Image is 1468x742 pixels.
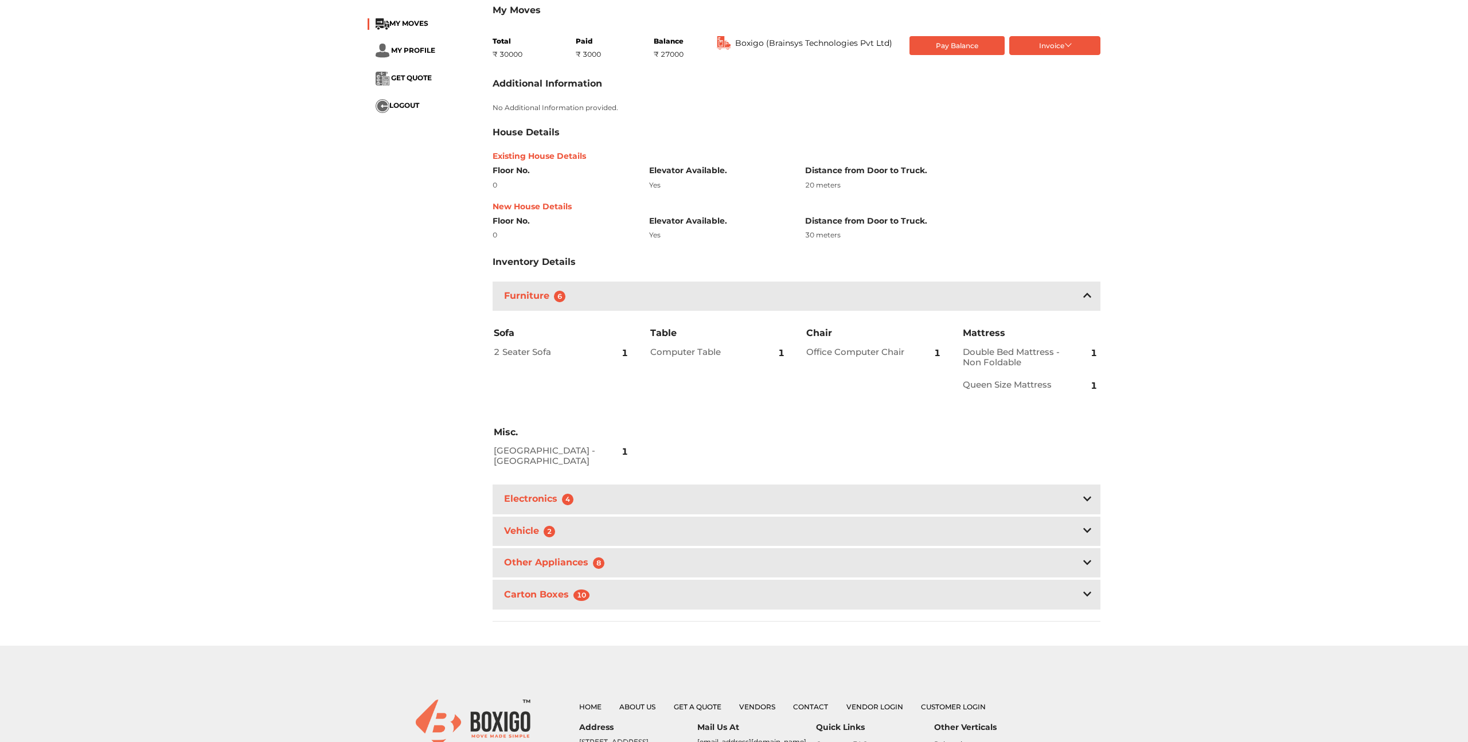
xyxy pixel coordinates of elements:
h6: Floor No. [493,216,632,226]
div: Total [493,36,522,46]
span: 10 [573,589,589,601]
h6: Elevator Available. [649,166,788,175]
h3: Furniture [502,288,572,304]
span: MY MOVES [389,19,428,28]
a: Get a Quote [674,702,721,711]
div: 0 [493,180,632,190]
h6: Distance from Door to Truck. [805,216,1100,226]
a: About Us [619,702,655,711]
p: No Additional Information provided. [493,103,1100,113]
h6: Address [579,723,697,732]
h2: Office Computer Chair [806,347,908,357]
img: ... [376,18,389,30]
h6: Elevator Available. [649,216,788,226]
a: Contact [793,702,828,711]
div: ₹ 30000 [493,49,522,60]
h2: 2 Seater Sofa [494,347,596,357]
h2: [GEOGRAPHIC_DATA] - [GEOGRAPHIC_DATA] [494,446,596,466]
h2: Computer Table [650,347,752,357]
span: MY PROFILE [391,46,435,54]
button: Invoice [1009,36,1100,55]
div: Paid [576,36,601,46]
h2: Double Bed Mattress - Non Foldable [963,347,1065,368]
button: ...LOGOUT [376,99,419,113]
h3: Table [650,327,787,339]
h6: Distance from Door to Truck. [805,166,1100,175]
span: 2 [544,526,555,537]
h3: House Details [493,127,560,138]
img: ... [376,99,389,113]
span: 1 [1091,372,1097,400]
a: Home [579,702,602,711]
a: Vendors [739,702,775,711]
h6: Floor No. [493,166,632,175]
h3: My Moves [493,5,1100,15]
a: Customer Login [921,702,986,711]
span: 6 [554,291,565,302]
h3: Electronics [502,491,580,507]
span: 4 [562,494,573,505]
a: ... GET QUOTE [376,73,432,82]
a: ...MY MOVES [376,19,428,28]
div: Balance [654,36,684,46]
div: 30 meters [805,230,1100,240]
h3: Misc. [494,426,630,438]
h3: Additional Information [493,78,602,89]
img: ... [717,36,731,50]
div: 0 [493,230,632,240]
h2: Queen Size Mattress [963,380,1065,390]
div: ₹ 3000 [576,49,601,60]
span: 1 [934,339,940,367]
span: GET QUOTE [391,73,432,82]
div: 20 meters [805,180,1100,190]
span: 1 [778,339,784,367]
h3: Vehicle [502,523,562,540]
h3: Chair [806,327,943,339]
h6: Existing House Details [493,151,1100,161]
h3: Carton Boxes [502,587,596,603]
h6: Mail Us At [697,723,815,732]
span: 1 [622,339,628,367]
button: Pay Balance [909,36,1005,55]
img: ... [376,72,389,85]
span: Boxigo (Brainsys Technologies Pvt Ltd) [735,37,892,49]
h3: Mattress [963,327,1099,339]
img: ... [376,44,389,58]
span: 1 [1091,339,1097,367]
h3: Inventory Details [493,256,576,267]
div: ₹ 27000 [654,49,684,60]
h6: New House Details [493,202,1100,212]
h3: Other Appliances [502,554,611,571]
a: Vendor Login [846,702,903,711]
div: Yes [649,230,788,240]
span: 8 [593,557,604,569]
h6: Quick Links [816,723,934,732]
a: ... MY PROFILE [376,46,435,54]
h6: Other Verticals [934,723,1052,732]
div: Yes [649,180,788,190]
h3: Sofa [494,327,630,339]
span: 1 [622,438,628,466]
span: LOGOUT [389,101,419,110]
